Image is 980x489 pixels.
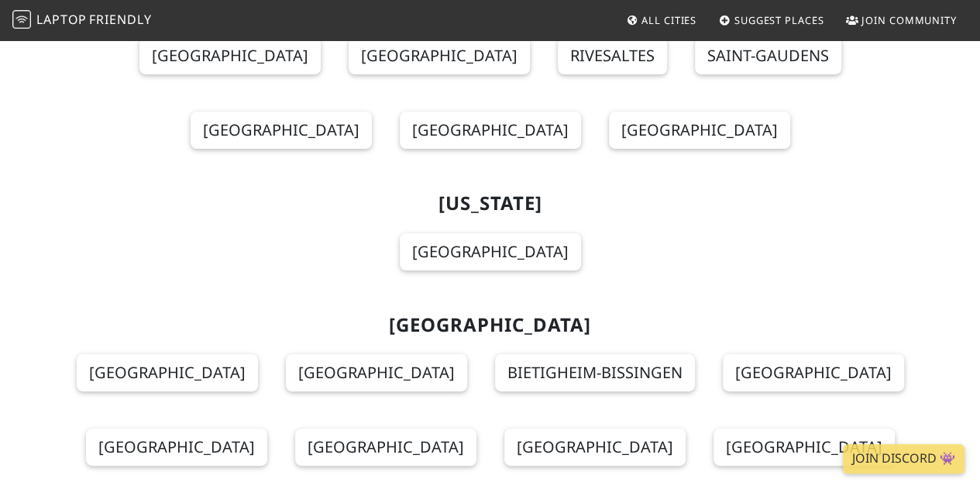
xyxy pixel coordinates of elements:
span: All Cities [641,13,696,27]
span: Join Community [861,13,957,27]
a: [GEOGRAPHIC_DATA] [714,429,895,466]
a: [GEOGRAPHIC_DATA] [504,429,686,466]
a: [GEOGRAPHIC_DATA] [77,354,258,391]
a: Rivesaltes [558,37,667,74]
a: [GEOGRAPHIC_DATA] [400,112,581,149]
span: Friendly [89,11,151,28]
span: Laptop [36,11,87,28]
a: [GEOGRAPHIC_DATA] [349,37,530,74]
a: [GEOGRAPHIC_DATA] [139,37,321,74]
a: [GEOGRAPHIC_DATA] [286,354,467,391]
a: [GEOGRAPHIC_DATA] [609,112,790,149]
h2: [US_STATE] [58,192,923,215]
a: All Cities [620,6,703,34]
h2: [GEOGRAPHIC_DATA] [58,314,923,336]
a: LaptopFriendly LaptopFriendly [12,7,152,34]
a: [GEOGRAPHIC_DATA] [295,429,476,466]
a: [GEOGRAPHIC_DATA] [400,233,581,270]
a: Join Community [840,6,963,34]
a: Join Discord 👾 [843,444,965,474]
a: Saint-Gaudens [695,37,841,74]
a: Suggest Places [713,6,830,34]
a: [GEOGRAPHIC_DATA] [191,112,372,149]
span: Suggest Places [734,13,824,27]
a: Bietigheim-Bissingen [495,354,695,391]
a: [GEOGRAPHIC_DATA] [723,354,904,391]
a: [GEOGRAPHIC_DATA] [86,429,267,466]
img: LaptopFriendly [12,10,31,29]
